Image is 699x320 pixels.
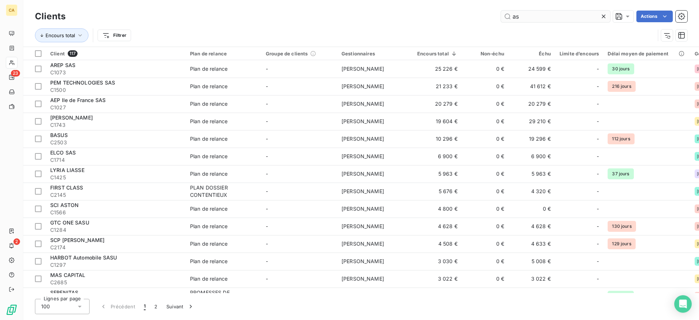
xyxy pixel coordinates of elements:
div: Open Intercom Messenger [674,295,692,313]
td: 5 963 € [413,165,462,183]
td: 0 € [462,113,509,130]
span: [PERSON_NAME] [341,171,384,177]
span: - [597,118,599,125]
td: 4 320 € [509,183,555,200]
td: 3 022 € [413,270,462,288]
span: 1 [144,303,146,310]
span: - [266,83,268,89]
span: - [266,153,268,159]
span: 112 jours [608,133,634,144]
span: - [266,118,268,124]
span: - [266,66,268,72]
span: 2 [13,238,20,245]
td: 29 210 € [509,113,555,130]
span: SERENITAS [50,289,78,296]
span: SCP [PERSON_NAME] [50,237,105,243]
span: - [597,275,599,282]
td: 6 900 € [509,148,555,165]
span: AEP Ile de France SAS [50,97,106,103]
div: Plan de relance [190,65,228,73]
span: GTC ONE SASU [50,219,89,226]
span: 30 jours [608,63,634,74]
td: 4 508 € [413,235,462,253]
span: MAS CAPITAL [50,272,86,278]
span: C1714 [50,156,181,164]
td: 25 226 € [413,60,462,78]
td: 2 906 € [509,288,555,305]
button: Filtrer [98,30,131,41]
div: Encours total [417,51,458,56]
span: Encours total [46,32,75,38]
span: 216 jours [608,81,635,92]
td: 0 € [462,218,509,235]
span: [PERSON_NAME] [341,206,384,212]
td: 2 906 € [413,288,462,305]
td: 0 € [462,288,509,305]
div: Plan de relance [190,83,228,90]
span: C1073 [50,69,181,76]
div: Plan de relance [190,100,228,108]
span: - [266,276,268,282]
td: 0 € [462,78,509,95]
span: 20 jours [608,291,633,302]
input: Rechercher [501,11,610,22]
span: [PERSON_NAME] [341,241,384,247]
span: C2503 [50,139,181,146]
td: 4 628 € [413,218,462,235]
span: - [597,170,599,177]
div: Échu [513,51,551,56]
span: C2174 [50,244,181,251]
div: Limite d’encours [560,51,599,56]
span: 129 jours [608,238,635,249]
span: - [597,205,599,212]
td: 10 296 € [413,130,462,148]
td: 5 963 € [509,165,555,183]
div: Plan de relance [190,135,228,143]
td: 5 008 € [509,253,555,270]
span: - [266,241,268,247]
span: - [266,258,268,264]
td: 0 € [462,253,509,270]
span: - [266,171,268,177]
span: AREP SAS [50,62,75,68]
td: 24 599 € [509,60,555,78]
span: C1027 [50,104,181,111]
td: 0 € [462,148,509,165]
span: 37 jours [608,168,633,179]
td: 0 € [462,165,509,183]
td: 0 € [462,200,509,218]
button: 1 [139,299,150,314]
span: 117 [68,50,78,57]
span: - [597,83,599,90]
div: Plan de relance [190,275,228,282]
span: ELCO SAS [50,149,76,156]
span: [PERSON_NAME] [341,118,384,124]
span: 130 jours [608,221,636,232]
span: 23 [11,70,20,77]
div: CA [6,4,17,16]
span: FIRST CLASS [50,184,83,191]
td: 20 279 € [413,95,462,113]
span: [PERSON_NAME] [341,223,384,229]
span: - [597,223,599,230]
div: Plan de relance [190,223,228,230]
span: [PERSON_NAME] [341,188,384,194]
div: Plan de relance [190,153,228,160]
span: - [597,258,599,265]
td: 3 022 € [509,270,555,288]
span: [PERSON_NAME] [341,153,384,159]
span: - [597,135,599,143]
button: 2 [150,299,162,314]
td: 0 € [462,60,509,78]
div: Plan de relance [190,205,228,212]
span: - [266,223,268,229]
span: [PERSON_NAME] [341,66,384,72]
button: Encours total [35,28,88,42]
button: Précédent [95,299,139,314]
div: PLAN DOSSIER CONTENTIEUX [190,184,257,199]
span: - [597,293,599,300]
span: - [266,188,268,194]
span: LYRIA LIASSE [50,167,84,173]
span: - [597,65,599,73]
div: Plan de relance [190,118,228,125]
